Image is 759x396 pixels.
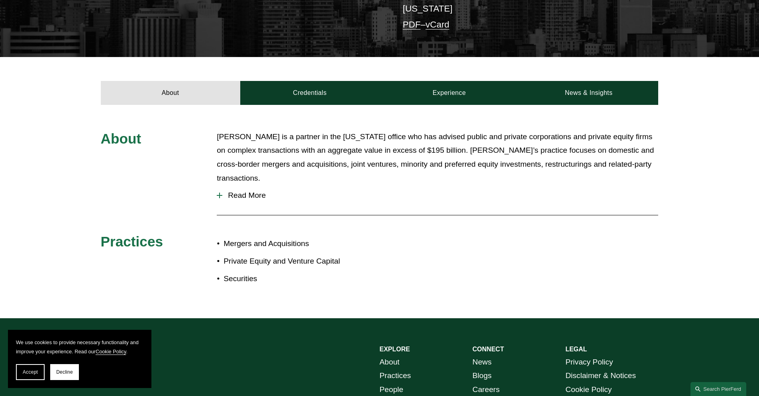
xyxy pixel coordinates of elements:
a: Experience [380,81,519,105]
a: Privacy Policy [565,355,613,369]
a: Credentials [240,81,380,105]
a: Search this site [690,382,746,396]
p: Mergers and Acquisitions [224,237,379,251]
button: Accept [16,364,45,380]
a: Cookie Policy [96,349,126,355]
strong: LEGAL [565,346,587,353]
button: Read More [217,185,658,206]
a: Blogs [473,369,492,383]
p: Private Equity and Venture Capital [224,254,379,268]
span: Accept [23,369,38,375]
strong: EXPLORE [380,346,410,353]
a: About [380,355,400,369]
span: Practices [101,234,163,249]
span: About [101,131,141,146]
p: [PERSON_NAME] is a partner in the [US_STATE] office who has advised public and private corporatio... [217,130,658,185]
span: Read More [222,191,658,200]
a: News [473,355,492,369]
a: vCard [426,20,449,30]
a: Practices [380,369,411,383]
span: Decline [56,369,73,375]
a: About [101,81,240,105]
p: Securities [224,272,379,286]
strong: CONNECT [473,346,504,353]
a: News & Insights [519,81,658,105]
a: Disclaimer & Notices [565,369,636,383]
p: We use cookies to provide necessary functionality and improve your experience. Read our . [16,338,143,356]
section: Cookie banner [8,330,151,388]
a: PDF [403,20,421,30]
button: Decline [50,364,79,380]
